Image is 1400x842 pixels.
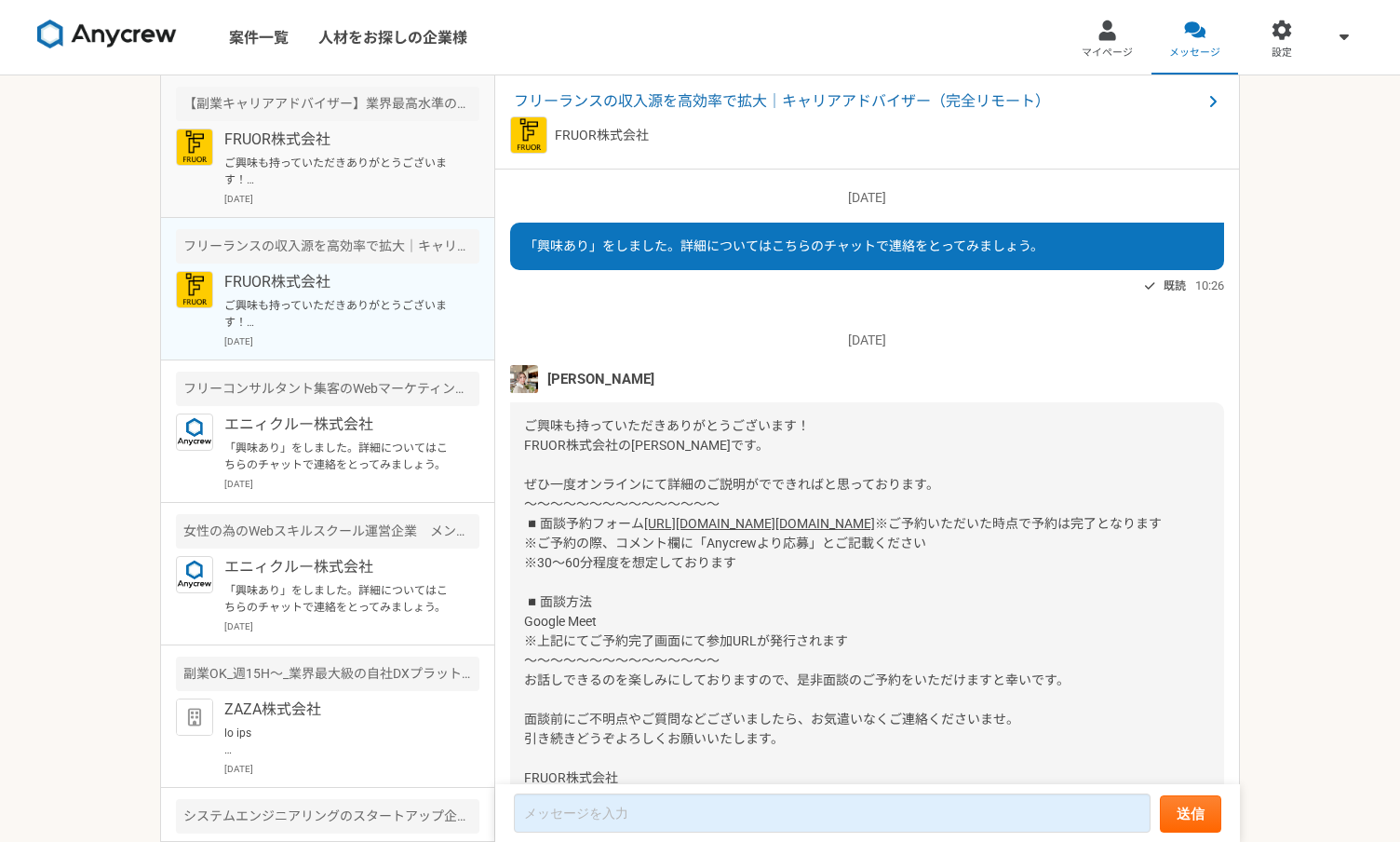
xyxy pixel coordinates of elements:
[30,30,45,45] img: logo_orange.svg
[37,20,177,49] img: 8DqYSo04kwAAAAASUVORK5CYII=
[1160,795,1221,833] button: 送信
[510,331,1224,350] p: [DATE]
[510,116,547,154] img: FRUOR%E3%83%AD%E3%82%B3%E3%82%99.png
[48,48,215,65] div: ドメイン: [DOMAIN_NAME]
[176,87,479,121] div: 【副業キャリアアドバイザー】業界最高水準の報酬率で還元します！
[216,112,300,124] div: キーワード流入
[224,192,479,206] p: [DATE]
[224,334,479,348] p: [DATE]
[176,699,213,736] img: default_org_logo-42cde973f59100197ec2c8e796e4974ac8490bb5b08a0eb061ff975e4574aa76.png
[84,112,155,124] div: ドメイン概要
[524,418,939,531] span: ご興味も持っていただきありがとうございます！ FRUOR株式会社の[PERSON_NAME]です。 ぜひ一度オンラインにて詳細のご説明がでできればと思っております。 〜〜〜〜〜〜〜〜〜〜〜〜〜〜...
[224,619,479,633] p: [DATE]
[224,440,454,473] p: 「興味あり」をしました。詳細についてはこちらのチャットで連絡をとってみましょう。
[224,556,454,578] p: エニィクルー株式会社
[510,365,538,393] img: unnamed.jpg
[1169,46,1220,61] span: メッセージ
[176,414,213,451] img: logo_text_blue_01.png
[644,516,875,531] a: [URL][DOMAIN_NAME][DOMAIN_NAME]
[224,297,454,331] p: ご興味も持っていただきありがとうございます！ FRUOR株式会社の[PERSON_NAME]です。 ぜひ一度オンラインにて詳細のご説明がでできればと思っております。 〜〜〜〜〜〜〜〜〜〜〜〜〜〜...
[547,369,654,389] span: [PERSON_NAME]
[176,129,213,166] img: FRUOR%E3%83%AD%E3%82%B3%E3%82%99.png
[176,229,479,264] div: フリーランスの収入源を高効率で拡大｜キャリアアドバイザー（完全リモート）
[195,110,210,125] img: tab_keywords_by_traffic_grey.svg
[176,556,213,593] img: logo_text_blue_01.png
[63,110,78,125] img: tab_domain_overview_orange.svg
[176,271,213,308] img: FRUOR%E3%83%AD%E3%82%B3%E3%82%99.png
[224,725,454,758] p: lo ips dolorsitame。 CONSecteturadipis。 elitseddoeiusmo、temporinci。 utlaboreetdolorem。 === al：8311...
[224,699,454,721] p: ZAZA株式会社
[224,414,454,436] p: エニィクルー株式会社
[224,155,454,188] p: ご興味も持っていただきありがとうございます！ FRUOR株式会社の[PERSON_NAME]です。 ぜひ一度オンラインにて詳細のご説明がでできればと思っております。 〜〜〜〜〜〜〜〜〜〜〜〜〜〜...
[514,90,1202,113] span: フリーランスの収入源を高効率で拡大｜キャリアアドバイザー（完全リモート）
[30,48,45,65] img: website_grey.svg
[555,126,649,145] p: FRUOR株式会社
[1082,46,1133,61] span: マイページ
[176,514,479,549] div: 女性の為のWebスキルスクール運営企業 メンター業務
[224,271,454,293] p: FRUOR株式会社
[524,238,1043,253] span: 「興味あり」をしました。詳細についてはこちらのチャットで連絡をとってみましょう。
[524,516,1162,805] span: ※ご予約いただいた時点で予約は完了となります ※ご予約の際、コメント欄に「Anycrewより応募」とご記載ください ※30〜60分程度を想定しております ◾️面談方法 Google Meet ※...
[224,582,454,616] p: 「興味あり」をしました。詳細についてはこちらのチャットで連絡をとってみましょう。
[176,372,479,406] div: フリーコンサルタント集客のWebマーケティング（広告運用など）
[176,657,479,691] div: 副業OK_週15H〜_業界最大級の自社DXプラットフォームのコンサルティング営業
[1272,46,1292,61] span: 設定
[224,129,454,151] p: FRUOR株式会社
[1195,277,1224,294] span: 10:26
[176,799,479,834] div: システムエンジニアリングのスタートアップ企業 生成AIの新規事業のセールスを募集
[1164,275,1186,297] span: 既読
[510,188,1224,208] p: [DATE]
[224,762,479,776] p: [DATE]
[224,477,479,491] p: [DATE]
[52,30,91,45] div: v 4.0.25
